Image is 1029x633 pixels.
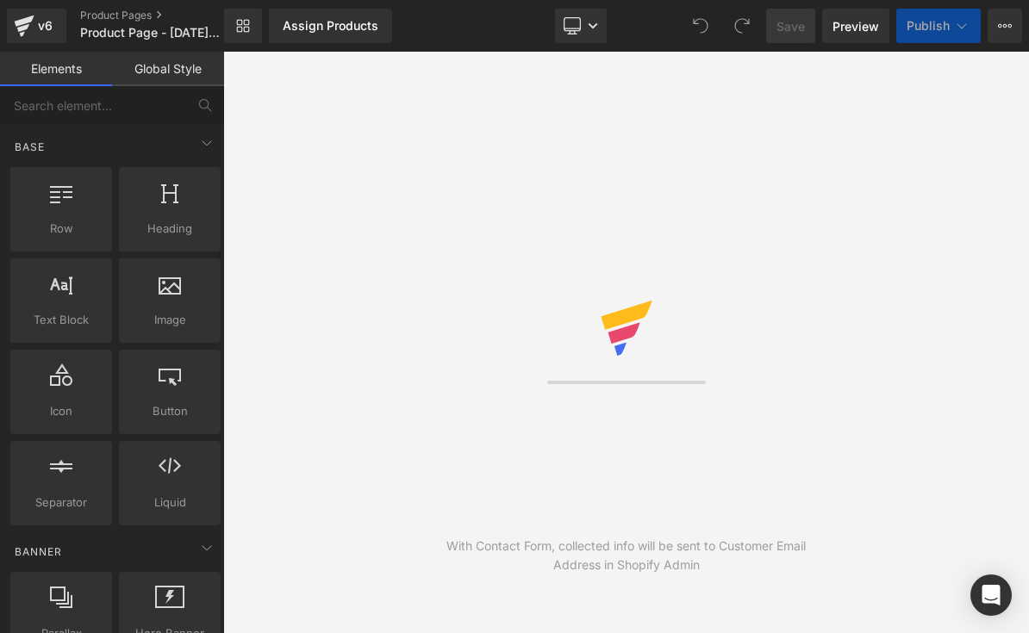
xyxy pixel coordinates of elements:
[16,493,107,512] span: Separator
[776,17,805,35] span: Save
[425,537,828,574] div: With Contact Form, collected info will be sent to Customer Email Address in Shopify Admin
[896,9,981,43] button: Publish
[124,402,215,420] span: Button
[725,9,759,43] button: Redo
[124,311,215,329] span: Image
[7,9,66,43] a: v6
[16,220,107,238] span: Row
[80,26,220,40] span: Product Page - [DATE] 13:44:22
[13,139,47,155] span: Base
[16,402,107,420] span: Icon
[833,17,879,35] span: Preview
[988,9,1022,43] button: More
[124,220,215,238] span: Heading
[80,9,253,22] a: Product Pages
[907,19,950,33] span: Publish
[16,311,107,329] span: Text Block
[13,543,64,560] span: Banner
[683,9,718,43] button: Undo
[112,52,224,86] a: Global Style
[34,15,56,37] div: v6
[283,19,378,33] div: Assign Products
[822,9,889,43] a: Preview
[224,9,262,43] a: New Library
[124,493,215,512] span: Liquid
[970,574,1012,616] div: Open Intercom Messenger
